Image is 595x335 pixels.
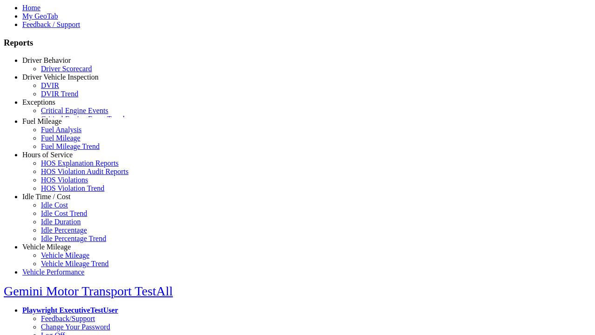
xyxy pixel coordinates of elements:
a: Feedback / Support [22,20,80,28]
a: HOS Violation Trend [41,184,105,192]
a: Feedback/Support [41,315,95,322]
a: Vehicle Mileage [22,243,71,251]
h3: Reports [4,38,591,48]
a: Fuel Mileage [22,117,62,125]
a: Vehicle Mileage [41,251,89,259]
a: DVIR Trend [41,90,78,98]
a: Driver Scorecard [41,65,92,73]
a: Vehicle Mileage Trend [41,260,109,268]
a: Gemini Motor Transport TestAll [4,284,173,298]
a: Hours of Service [22,151,73,159]
a: Idle Percentage Trend [41,234,106,242]
a: Critical Engine Events [41,107,108,114]
a: Playwright ExecutiveTestUser [22,306,118,314]
a: My GeoTab [22,12,58,20]
a: Driver Vehicle Inspection [22,73,99,81]
a: Idle Duration [41,218,81,226]
a: HOS Violation Audit Reports [41,167,129,175]
a: Idle Cost Trend [41,209,87,217]
a: Idle Cost [41,201,68,209]
a: Idle Percentage [41,226,87,234]
a: Change Your Password [41,323,110,331]
a: Fuel Mileage [41,134,80,142]
a: Home [22,4,40,12]
a: Idle Time / Cost [22,193,71,201]
a: Driver Behavior [22,56,71,64]
a: Critical Engine Event Trend [41,115,125,123]
a: Fuel Mileage Trend [41,142,99,150]
a: HOS Explanation Reports [41,159,119,167]
a: HOS Violations [41,176,88,184]
a: Vehicle Performance [22,268,85,276]
a: DVIR [41,81,59,89]
a: Fuel Analysis [41,126,82,134]
a: Exceptions [22,98,55,106]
